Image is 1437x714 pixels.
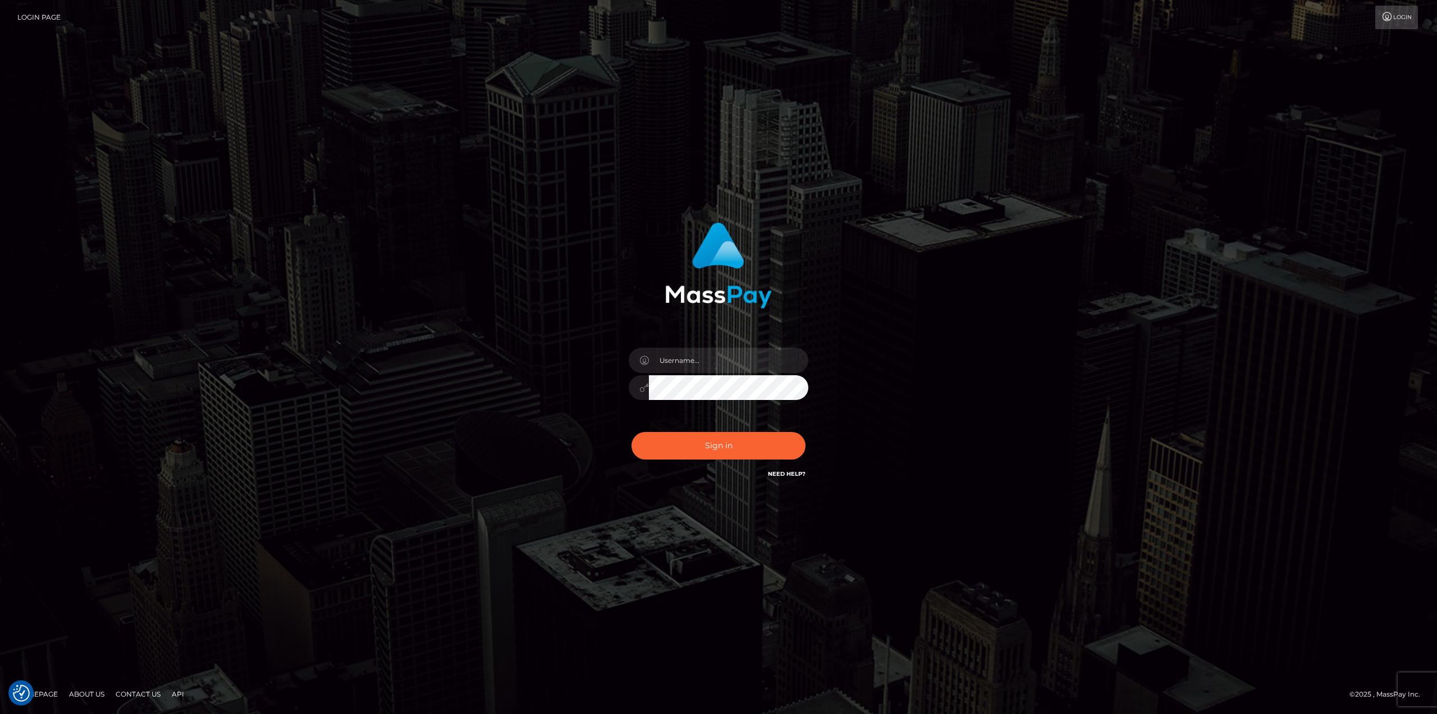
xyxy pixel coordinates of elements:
a: Login [1375,6,1418,29]
img: MassPay Login [665,222,772,308]
img: Revisit consent button [13,685,30,702]
button: Sign in [631,432,806,460]
input: Username... [649,348,808,373]
div: © 2025 , MassPay Inc. [1349,688,1429,701]
a: Homepage [12,685,62,703]
a: Contact Us [111,685,165,703]
a: Need Help? [768,470,806,477]
a: API [167,685,189,703]
a: Login Page [17,6,61,29]
button: Consent Preferences [13,685,30,702]
a: About Us [65,685,109,703]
